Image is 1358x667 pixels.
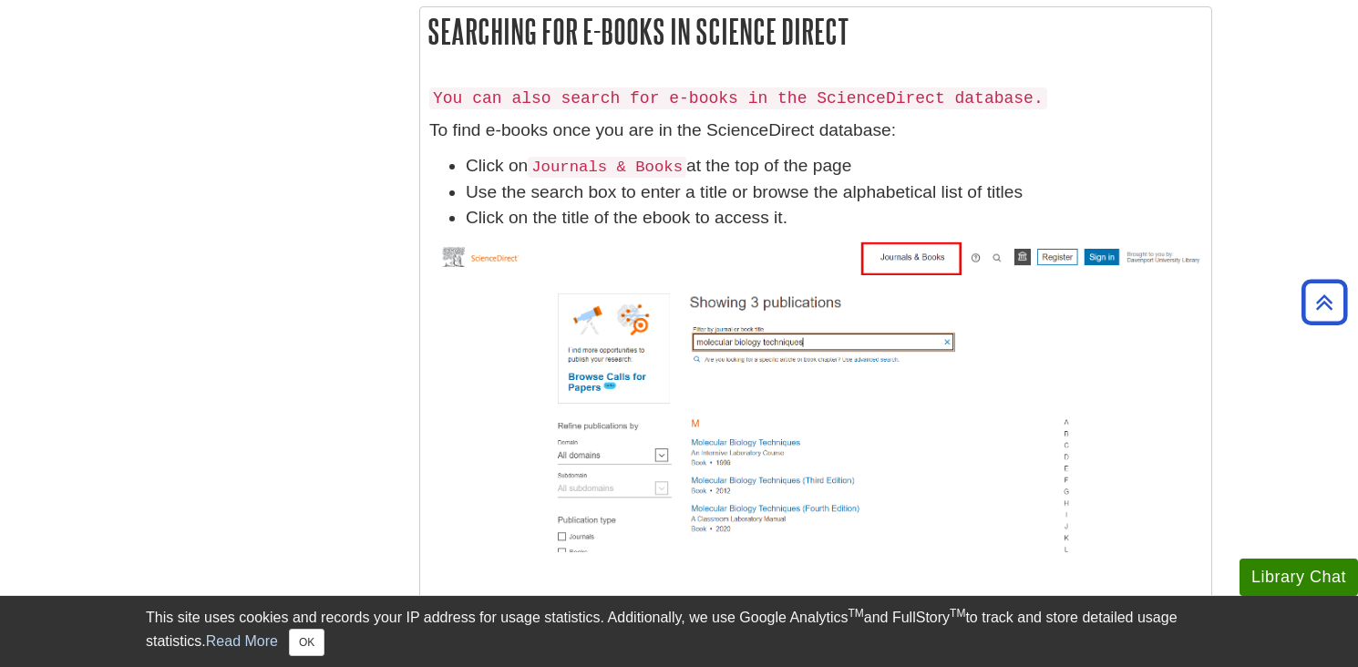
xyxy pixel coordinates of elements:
[1295,290,1353,314] a: Back to Top
[1240,559,1358,596] button: Library Chat
[429,87,1047,109] code: You can also search for e-books in the ScienceDirect database.
[466,205,1202,231] li: Click on the title of the ebook to access it.
[429,241,1202,551] img: search for ebooks
[420,7,1211,56] h2: Searching for E-books in Science Direct
[206,633,278,649] a: Read More
[146,607,1212,656] div: This site uses cookies and records your IP address for usage statistics. Additionally, we use Goo...
[950,607,965,620] sup: TM
[466,180,1202,206] li: Use the search box to enter a title or browse the alphabetical list of titles
[848,607,863,620] sup: TM
[466,153,1202,180] li: Click on at the top of the page
[429,118,1202,144] p: To find e-books once you are in the ScienceDirect database:
[289,629,324,656] button: Close
[528,157,686,178] code: Journals & Books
